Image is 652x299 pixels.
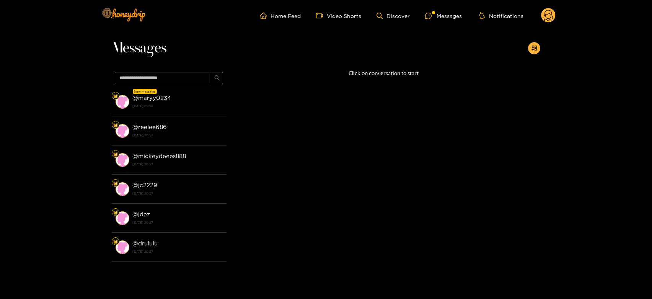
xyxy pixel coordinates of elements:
img: conversation [116,95,129,109]
strong: @ jc2229 [132,182,157,188]
strong: @ reelee686 [132,124,167,130]
img: Fan Level [113,210,118,215]
strong: [DATE] 20:57 [132,161,223,168]
a: Discover [377,13,410,19]
strong: @ maryy0234 [132,95,171,101]
img: conversation [116,153,129,167]
img: Fan Level [113,181,118,186]
div: New message [133,89,157,94]
button: Notifications [477,12,526,20]
p: Click on conversation to start [227,69,540,78]
span: search [214,75,220,82]
img: Fan Level [113,152,118,157]
img: conversation [116,240,129,254]
strong: [DATE] 20:57 [132,190,223,197]
span: video-camera [316,12,327,19]
span: appstore-add [531,45,537,52]
button: search [211,72,223,84]
strong: [DATE] 20:57 [132,248,223,255]
a: Home Feed [260,12,301,19]
img: conversation [116,211,129,225]
button: appstore-add [528,42,540,54]
strong: @ mickeydeees888 [132,153,186,159]
strong: [DATE] 09:58 [132,103,223,109]
span: home [260,12,271,19]
strong: [DATE] 20:57 [132,219,223,226]
img: conversation [116,124,129,138]
img: conversation [116,182,129,196]
img: Fan Level [113,239,118,244]
a: Video Shorts [316,12,361,19]
img: Fan Level [113,94,118,98]
img: Fan Level [113,123,118,127]
span: Messages [112,39,166,57]
strong: @ drululu [132,240,158,247]
strong: @ jdez [132,211,150,217]
strong: [DATE] 20:57 [132,132,223,139]
div: Messages [425,11,462,20]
